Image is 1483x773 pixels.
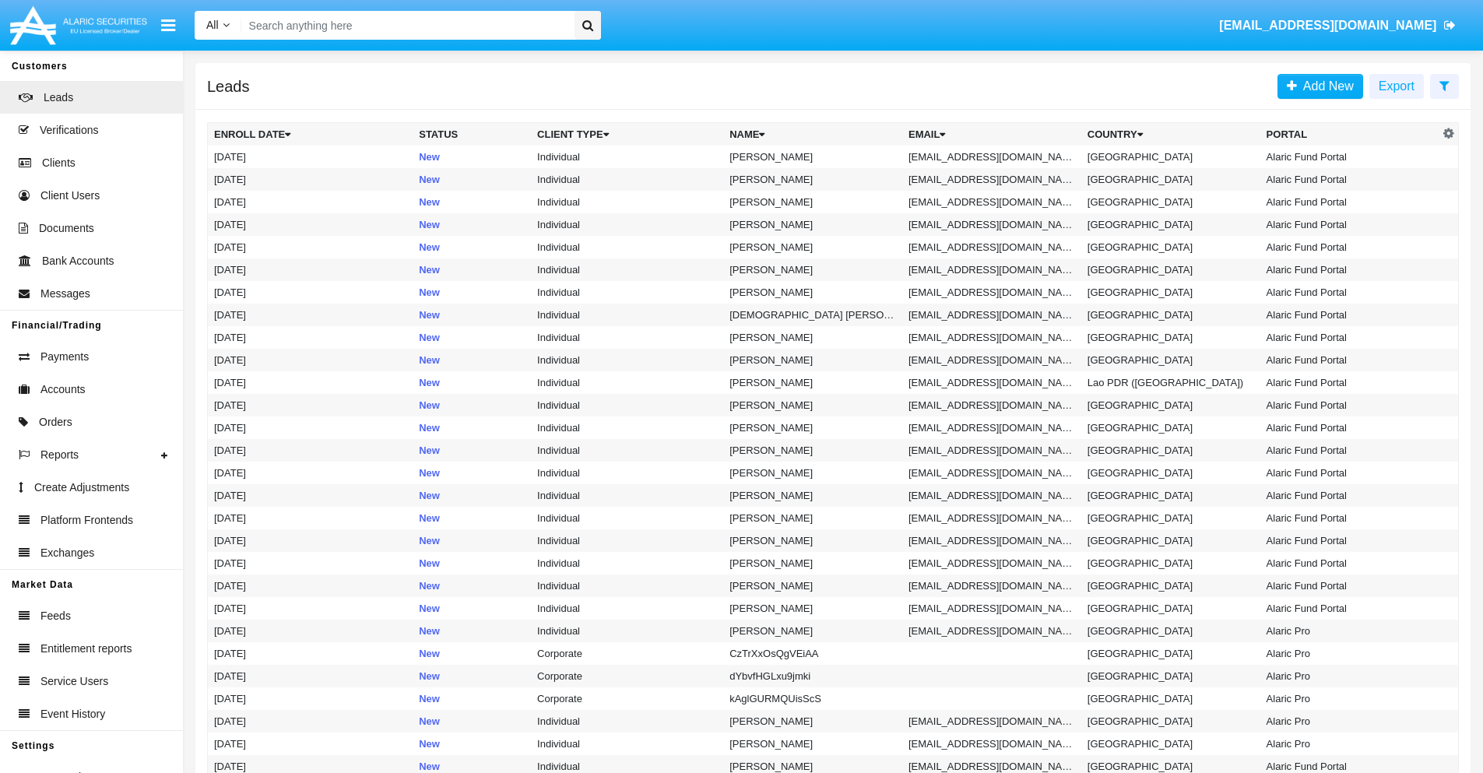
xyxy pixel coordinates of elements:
span: Feeds [40,608,71,624]
td: [GEOGRAPHIC_DATA] [1081,733,1260,755]
td: Alaric Fund Portal [1260,304,1439,326]
span: Create Adjustments [34,480,129,496]
td: [GEOGRAPHIC_DATA] [1081,620,1260,642]
th: Name [723,123,902,146]
td: [GEOGRAPHIC_DATA] [1081,574,1260,597]
td: New [413,168,531,191]
td: [DATE] [208,213,413,236]
td: [DATE] [208,281,413,304]
td: [DATE] [208,349,413,371]
td: [PERSON_NAME] [723,371,902,394]
td: [EMAIL_ADDRESS][DOMAIN_NAME] [902,733,1081,755]
td: [GEOGRAPHIC_DATA] [1081,191,1260,213]
td: New [413,281,531,304]
td: [GEOGRAPHIC_DATA] [1081,687,1260,710]
td: [DATE] [208,394,413,416]
span: Export [1379,79,1414,93]
td: New [413,213,531,236]
th: Client Type [531,123,723,146]
td: Individual [531,597,723,620]
span: Event History [40,706,105,722]
td: [EMAIL_ADDRESS][DOMAIN_NAME] [902,168,1081,191]
td: Individual [531,213,723,236]
td: New [413,146,531,168]
td: [DATE] [208,462,413,484]
td: dYbvfHGLxu9jmki [723,665,902,687]
td: [DATE] [208,236,413,258]
td: Alaric Fund Portal [1260,416,1439,439]
span: Exchanges [40,545,94,561]
td: New [413,665,531,687]
td: Individual [531,304,723,326]
td: [EMAIL_ADDRESS][DOMAIN_NAME] [902,439,1081,462]
td: Individual [531,394,723,416]
td: Alaric Pro [1260,710,1439,733]
td: [EMAIL_ADDRESS][DOMAIN_NAME] [902,371,1081,394]
td: Individual [531,371,723,394]
td: New [413,687,531,710]
td: [DATE] [208,168,413,191]
span: Clients [42,155,76,171]
td: [EMAIL_ADDRESS][DOMAIN_NAME] [902,529,1081,552]
td: New [413,710,531,733]
th: Status [413,123,531,146]
td: [EMAIL_ADDRESS][DOMAIN_NAME] [902,326,1081,349]
td: [PERSON_NAME] [723,439,902,462]
td: New [413,191,531,213]
td: [GEOGRAPHIC_DATA] [1081,258,1260,281]
td: [PERSON_NAME] [723,597,902,620]
span: Platform Frontends [40,512,133,529]
td: CzTrXxOsQgVEiAA [723,642,902,665]
td: [DATE] [208,687,413,710]
td: [DATE] [208,191,413,213]
td: [EMAIL_ADDRESS][DOMAIN_NAME] [902,710,1081,733]
td: [EMAIL_ADDRESS][DOMAIN_NAME] [902,462,1081,484]
td: Alaric Pro [1260,687,1439,710]
span: [EMAIL_ADDRESS][DOMAIN_NAME] [1219,19,1436,32]
td: [PERSON_NAME] [723,191,902,213]
td: [EMAIL_ADDRESS][DOMAIN_NAME] [902,597,1081,620]
td: Alaric Fund Portal [1260,529,1439,552]
td: New [413,371,531,394]
span: All [206,19,219,31]
td: Alaric Fund Portal [1260,326,1439,349]
td: [EMAIL_ADDRESS][DOMAIN_NAME] [902,574,1081,597]
span: Add New [1297,79,1354,93]
span: Bank Accounts [42,253,114,269]
td: Individual [531,349,723,371]
td: [DATE] [208,439,413,462]
td: Alaric Fund Portal [1260,439,1439,462]
td: New [413,416,531,439]
td: Alaric Pro [1260,620,1439,642]
td: Corporate [531,642,723,665]
td: [GEOGRAPHIC_DATA] [1081,552,1260,574]
td: New [413,484,531,507]
span: Leads [44,90,73,106]
span: Documents [39,220,94,237]
a: Add New [1277,74,1363,99]
td: Alaric Fund Portal [1260,507,1439,529]
td: [PERSON_NAME] [723,574,902,597]
td: Alaric Fund Portal [1260,394,1439,416]
td: [GEOGRAPHIC_DATA] [1081,642,1260,665]
td: New [413,326,531,349]
td: [PERSON_NAME] [723,733,902,755]
td: Alaric Fund Portal [1260,258,1439,281]
span: Accounts [40,381,86,398]
td: Individual [531,620,723,642]
td: [GEOGRAPHIC_DATA] [1081,462,1260,484]
td: [GEOGRAPHIC_DATA] [1081,146,1260,168]
td: New [413,574,531,597]
td: [GEOGRAPHIC_DATA] [1081,168,1260,191]
td: [DEMOGRAPHIC_DATA] [PERSON_NAME] [723,304,902,326]
span: Service Users [40,673,108,690]
td: [DATE] [208,529,413,552]
td: [DATE] [208,371,413,394]
td: Alaric Fund Portal [1260,168,1439,191]
td: New [413,439,531,462]
td: [PERSON_NAME] [723,416,902,439]
td: kAglGURMQUisScS [723,687,902,710]
td: [PERSON_NAME] [723,394,902,416]
td: [EMAIL_ADDRESS][DOMAIN_NAME] [902,146,1081,168]
td: [DATE] [208,258,413,281]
